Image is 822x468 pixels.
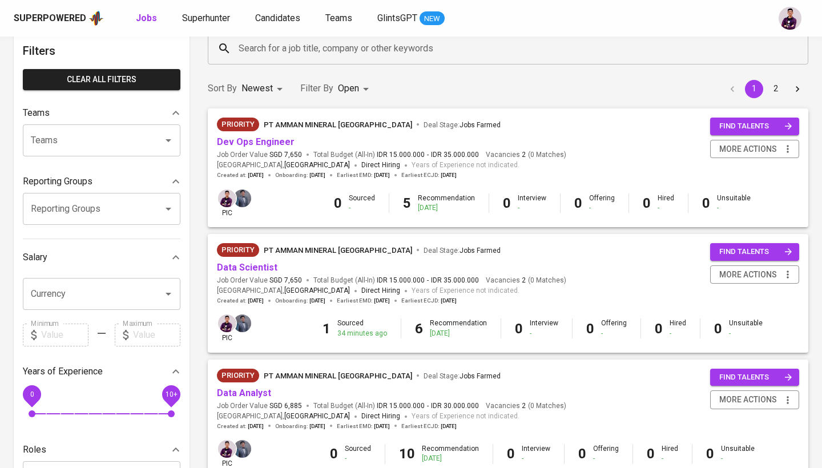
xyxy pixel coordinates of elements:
[361,412,400,420] span: Direct Hiring
[374,297,390,305] span: [DATE]
[337,422,390,430] span: Earliest EMD :
[23,42,180,60] h6: Filters
[401,171,457,179] span: Earliest ECJD :
[248,422,264,430] span: [DATE]
[208,82,237,95] p: Sort By
[401,422,457,430] span: Earliest ECJD :
[702,195,710,211] b: 0
[593,444,619,463] div: Offering
[345,444,371,463] div: Sourced
[418,203,475,213] div: [DATE]
[88,10,104,27] img: app logo
[300,82,333,95] p: Filter By
[507,446,515,462] b: 0
[23,438,180,461] div: Roles
[593,454,619,463] div: -
[361,161,400,169] span: Direct Hiring
[241,82,273,95] p: Newest
[248,171,264,179] span: [DATE]
[441,171,457,179] span: [DATE]
[349,203,375,213] div: -
[23,365,103,378] p: Years of Experience
[264,246,412,255] span: PT Amman Mineral [GEOGRAPHIC_DATA]
[503,195,511,211] b: 0
[182,13,230,23] span: Superhunter
[374,422,390,430] span: [DATE]
[182,11,232,26] a: Superhunter
[217,244,259,256] span: Priority
[601,318,627,338] div: Offering
[399,446,415,462] b: 10
[14,12,86,25] div: Superpowered
[334,195,342,211] b: 0
[160,201,176,217] button: Open
[530,318,558,338] div: Interview
[658,203,674,213] div: -
[710,390,799,409] button: more actions
[217,150,302,160] span: Job Order Value
[431,150,479,160] span: IDR 35.000.000
[217,136,295,147] a: Dev Ops Engineer
[217,118,259,131] div: New Job received from Demand Team
[714,321,722,337] b: 0
[217,160,350,171] span: [GEOGRAPHIC_DATA] ,
[160,286,176,302] button: Open
[460,247,501,255] span: Jobs Farmed
[427,276,429,285] span: -
[133,324,180,346] input: Value
[338,83,359,94] span: Open
[233,189,251,207] img: jhon@glints.com
[218,189,236,207] img: erwin@glints.com
[23,170,180,193] div: Reporting Groups
[284,411,350,422] span: [GEOGRAPHIC_DATA]
[377,150,425,160] span: IDR 15.000.000
[412,411,519,422] span: Years of Experience not indicated.
[23,69,180,90] button: Clear All filters
[412,160,519,171] span: Years of Experience not indicated.
[269,401,302,411] span: SGD 6,885
[309,297,325,305] span: [DATE]
[767,80,785,98] button: Go to page 2
[309,171,325,179] span: [DATE]
[269,150,302,160] span: SGD 7,650
[23,175,92,188] p: Reporting Groups
[518,203,546,213] div: -
[589,203,615,213] div: -
[23,360,180,383] div: Years of Experience
[721,444,755,463] div: Unsuitable
[424,247,501,255] span: Deal Stage :
[313,150,479,160] span: Total Budget (All-In)
[233,314,251,332] img: jhon@glints.com
[136,11,159,26] a: Jobs
[719,142,777,156] span: more actions
[23,251,47,264] p: Salary
[23,106,50,120] p: Teams
[460,121,501,129] span: Jobs Farmed
[441,297,457,305] span: [DATE]
[233,440,251,458] img: jhon@glints.com
[486,150,566,160] span: Vacancies ( 0 Matches )
[415,321,423,337] b: 6
[706,446,714,462] b: 0
[217,297,264,305] span: Created at :
[377,11,445,26] a: GlintsGPT NEW
[309,422,325,430] span: [DATE]
[427,401,429,411] span: -
[217,411,350,422] span: [GEOGRAPHIC_DATA] ,
[374,171,390,179] span: [DATE]
[401,297,457,305] span: Earliest ECJD :
[32,72,171,87] span: Clear All filters
[721,454,755,463] div: -
[586,321,594,337] b: 0
[719,245,792,259] span: find talents
[23,102,180,124] div: Teams
[643,195,651,211] b: 0
[217,401,302,411] span: Job Order Value
[325,11,354,26] a: Teams
[412,285,519,297] span: Years of Experience not indicated.
[377,276,425,285] span: IDR 15.000.000
[284,160,350,171] span: [GEOGRAPHIC_DATA]
[719,371,792,384] span: find talents
[217,369,259,382] div: New Job received from Demand Team
[349,193,375,213] div: Sourced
